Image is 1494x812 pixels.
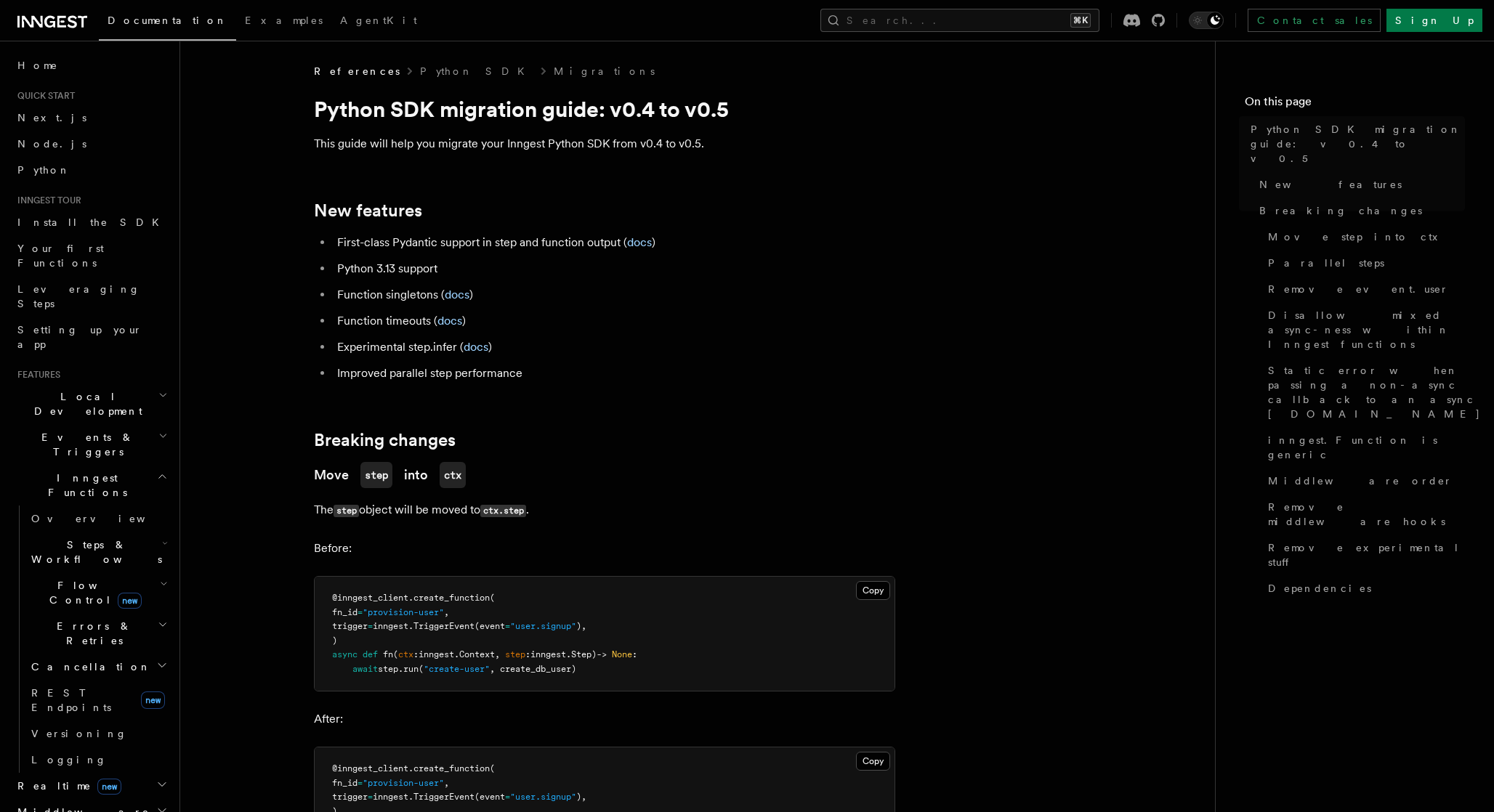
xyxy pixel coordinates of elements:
span: Move step into ctx [1268,230,1447,244]
button: Errors & Retries [25,613,171,654]
span: REST Endpoints [31,687,111,713]
span: Documentation [108,15,227,26]
span: . [408,593,413,603]
span: Disallow mixed async-ness within Inngest functions [1268,308,1465,352]
h4: On this page [1245,93,1465,116]
button: Realtimenew [12,773,171,799]
a: Install the SDK [12,209,171,235]
a: Remove experimental stuff [1262,535,1465,575]
span: AgentKit [340,15,417,26]
a: Breaking changes [1253,198,1465,224]
div: Inngest Functions [12,506,171,773]
span: Remove experimental stuff [1268,540,1465,569]
span: ( [419,664,424,674]
span: Next.js [17,112,86,123]
a: Python SDK migration guide: v0.4 to v0.5 [1245,116,1465,171]
span: : [632,649,637,659]
span: ), [576,792,586,802]
button: Toggle dark mode [1189,12,1224,29]
span: Examples [245,15,323,26]
span: Your first Functions [17,243,104,269]
span: Node.js [17,138,86,150]
li: First-class Pydantic support in step and function output ( ) [333,232,895,253]
span: Remove middleware hooks [1268,500,1465,529]
a: Setting up your app [12,317,171,357]
a: Examples [236,4,331,39]
span: Overview [31,513,181,524]
span: "user.signup" [510,792,576,802]
span: Features [12,369,60,381]
span: Quick start [12,90,75,102]
span: new [141,691,165,709]
span: ( [490,763,495,774]
code: step [360,462,392,488]
span: Events & Triggers [12,430,158,459]
span: ( [490,593,495,603]
span: New features [1259,177,1402,192]
button: Inngest Functions [12,465,171,506]
span: (event [475,621,505,631]
span: step [505,649,525,659]
a: Python [12,157,171,183]
span: trigger [332,792,368,802]
span: ), [576,621,586,631]
a: Disallow mixed async-ness within Inngest functions [1262,302,1465,357]
span: References [314,64,400,78]
a: REST Endpointsnew [25,680,171,720]
a: Middleware order [1262,468,1465,494]
span: "user.signup" [510,621,576,631]
span: Inngest tour [12,195,81,206]
kbd: ⌘K [1070,13,1091,28]
span: inngest.Function is generic [1268,433,1465,462]
span: Realtime [12,779,121,793]
button: Events & Triggers [12,424,171,465]
span: Install the SDK [17,216,168,228]
button: Cancellation [25,654,171,680]
span: Errors & Retries [25,619,158,648]
span: Static error when passing a non-async callback to an async [DOMAIN_NAME] [1268,363,1481,421]
span: , [495,649,500,659]
span: = [505,621,510,631]
span: step [378,664,398,674]
span: TriggerEvent [413,792,475,802]
span: fn_id [332,607,358,617]
span: Leveraging Steps [17,283,140,309]
li: Python 3.13 support [333,259,895,279]
span: Dependencies [1268,581,1371,596]
span: trigger [332,621,368,631]
button: Steps & Workflows [25,532,171,572]
span: Breaking changes [1259,203,1422,218]
span: inngest. [373,792,413,802]
a: docs [445,288,469,301]
span: Parallel steps [1268,256,1384,270]
span: TriggerEvent [413,621,475,631]
a: docs [464,340,488,354]
span: fn [383,649,393,659]
a: Contact sales [1248,9,1381,32]
span: @inngest_client [332,763,408,774]
button: Search...⌘K [820,9,1099,32]
span: async [332,649,358,659]
span: Cancellation [25,659,151,674]
span: : [413,649,419,659]
li: Experimental step.infer ( ) [333,337,895,357]
span: Step) [571,649,597,659]
a: Dependencies [1262,575,1465,601]
a: Sign Up [1386,9,1482,32]
span: Python SDK migration guide: v0.4 to v0.5 [1251,122,1465,166]
span: inngest. [373,621,413,631]
span: , [444,778,449,788]
code: ctx.step [480,505,526,517]
span: def [363,649,378,659]
a: Migrations [554,64,655,78]
span: = [368,621,373,631]
a: Remove event.user [1262,276,1465,302]
span: . [408,763,413,774]
li: Improved parallel step performance [333,363,895,383]
a: AgentKit [331,4,426,39]
li: Function timeouts ( ) [333,311,895,331]
a: Node.js [12,131,171,157]
span: (event [475,792,505,802]
span: Context [459,649,495,659]
a: New features [314,200,422,221]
